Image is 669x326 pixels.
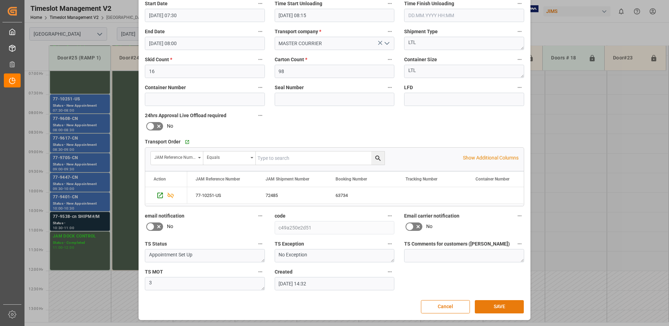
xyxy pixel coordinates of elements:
span: Skid Count [145,56,172,63]
textarea: Appointment Set Up [145,249,265,262]
div: 77-10251-US [187,187,257,204]
span: Container Number [476,177,509,182]
span: TS Comments for customers ([PERSON_NAME]) [404,240,510,248]
span: Container Size [404,56,437,63]
span: Seal Number [275,84,304,91]
span: Created [275,268,293,276]
span: Transport company [275,28,321,35]
span: No [426,223,432,230]
span: TS Status [145,240,167,248]
span: 24hrs Approval Live Offload required [145,112,226,119]
button: open menu [381,38,392,49]
div: JAM Reference Number [154,153,196,161]
span: Email carrier notification [404,212,459,220]
button: code [385,211,394,220]
button: End Date [256,27,265,36]
div: Press SPACE to select this row. [145,187,187,204]
button: Skid Count * [256,55,265,64]
input: DD.MM.YYYY HH:MM [275,9,395,22]
span: Transport Order [145,138,181,146]
span: No [167,223,173,230]
button: Cancel [421,300,470,313]
input: DD.MM.YYYY HH:MM [145,9,265,22]
span: Container Number [145,84,186,91]
button: SAVE [475,300,524,313]
span: TS Exception [275,240,304,248]
span: email notification [145,212,184,220]
button: Created [385,267,394,276]
button: TS Comments for customers ([PERSON_NAME]) [515,239,524,248]
button: Transport company * [385,27,394,36]
button: TS Exception [385,239,394,248]
button: Container Number [256,83,265,92]
textarea: LTL [404,65,524,78]
button: Email carrier notification [515,211,524,220]
textarea: 3 [145,277,265,290]
button: Seal Number [385,83,394,92]
input: DD.MM.YYYY HH:MM [275,277,395,290]
input: Type to search [256,151,385,165]
input: DD.MM.YYYY HH:MM [145,37,265,50]
span: Carton Count [275,56,307,63]
span: Tracking Number [406,177,437,182]
span: LFD [404,84,413,91]
span: JAM Shipment Number [266,177,309,182]
textarea: No Exception [275,249,395,262]
span: Shipment Type [404,28,438,35]
button: open menu [203,151,256,165]
button: open menu [151,151,203,165]
button: Container Size [515,55,524,64]
p: Show Additional Columns [463,154,519,162]
textarea: LTL [404,37,524,50]
button: Carton Count * [385,55,394,64]
div: Action [154,177,166,182]
div: Equals [207,153,248,161]
button: search button [371,151,385,165]
input: DD.MM.YYYY HH:MM [404,9,524,22]
span: code [275,212,286,220]
span: TS MOT [145,268,163,276]
div: 63734 [327,187,397,204]
button: Shipment Type [515,27,524,36]
button: TS Status [256,239,265,248]
button: TS MOT [256,267,265,276]
span: End Date [145,28,165,35]
button: email notification [256,211,265,220]
div: 72485 [257,187,327,204]
button: 24hrs Approval Live Offload required [256,111,265,120]
button: LFD [515,83,524,92]
span: No [167,122,173,130]
span: JAM Reference Number [196,177,240,182]
span: Booking Number [336,177,367,182]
